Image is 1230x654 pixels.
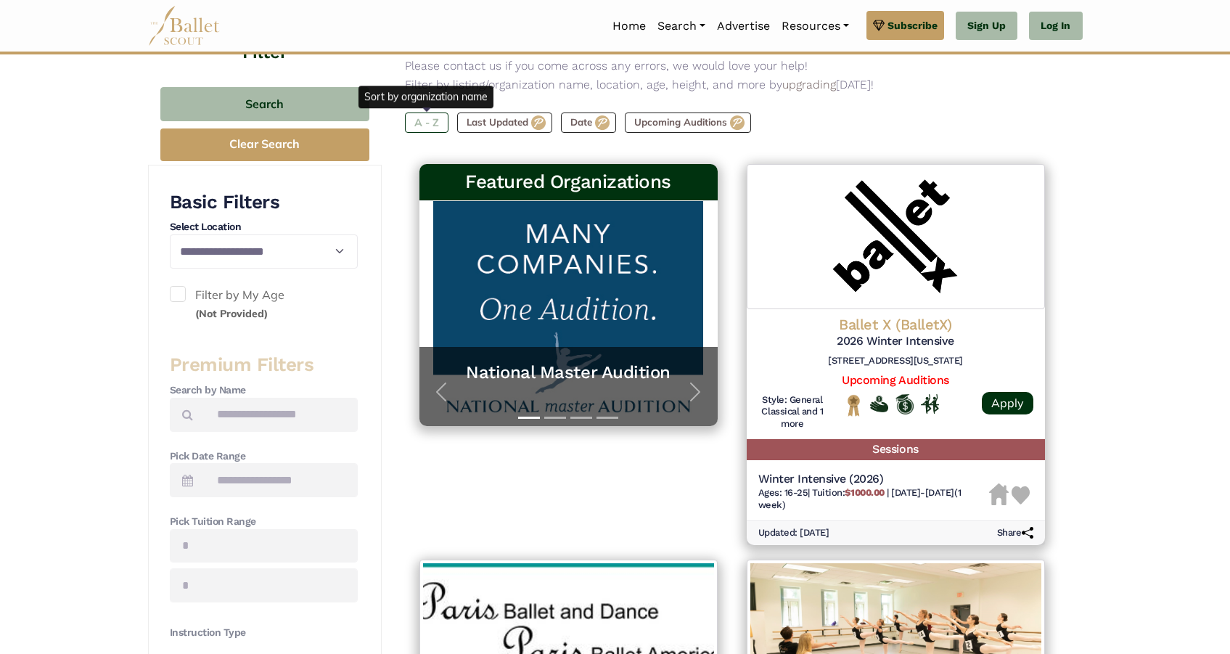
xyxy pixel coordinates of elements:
[887,17,938,33] span: Subscribe
[758,315,1033,334] h4: Ballet X (BalletX)
[170,190,358,215] h3: Basic Filters
[747,164,1045,309] img: Logo
[1012,486,1030,504] img: Heart
[870,396,888,412] img: Offers Financial Aid
[866,11,944,40] a: Subscribe
[758,527,829,539] h6: Updated: [DATE]
[982,392,1033,414] a: Apply
[205,398,358,432] input: Search by names...
[170,626,358,640] h4: Instruction Type
[457,113,552,133] label: Last Updated
[405,75,1059,94] p: Filter by listing/organization name, location, age, height, and more by [DATE]!
[170,286,358,323] label: Filter by My Age
[989,483,1009,505] img: Housing Unavailable
[625,113,751,133] label: Upcoming Auditions
[358,86,493,107] div: Sort by organization name
[845,394,863,417] img: National
[160,87,369,121] button: Search
[518,409,540,426] button: Slide 1
[607,11,652,41] a: Home
[776,11,855,41] a: Resources
[758,394,827,431] h6: Style: General Classical and 1 more
[895,394,914,414] img: Offers Scholarship
[570,409,592,426] button: Slide 3
[170,515,358,529] h4: Pick Tuition Range
[842,373,948,387] a: Upcoming Auditions
[170,220,358,234] h4: Select Location
[758,487,989,512] h6: | |
[758,487,808,498] span: Ages: 16-25
[747,439,1045,460] h5: Sessions
[758,334,1033,349] h5: 2026 Winter Intensive
[845,487,884,498] b: $1000.00
[561,113,616,133] label: Date
[431,170,706,195] h3: Featured Organizations
[812,487,887,498] span: Tuition:
[873,17,885,33] img: gem.svg
[405,113,448,133] label: A - Z
[544,409,566,426] button: Slide 2
[758,355,1033,367] h6: [STREET_ADDRESS][US_STATE]
[170,383,358,398] h4: Search by Name
[711,11,776,41] a: Advertise
[596,409,618,426] button: Slide 4
[782,78,836,91] a: upgrading
[652,11,711,41] a: Search
[195,307,268,320] small: (Not Provided)
[405,57,1059,75] p: Please contact us if you come across any errors, we would love your help!
[160,128,369,161] button: Clear Search
[758,487,962,510] span: [DATE]-[DATE] (1 week)
[170,449,358,464] h4: Pick Date Range
[956,12,1017,41] a: Sign Up
[1029,12,1082,41] a: Log In
[921,394,939,413] img: In Person
[758,472,989,487] h5: Winter Intensive (2026)
[997,527,1033,539] h6: Share
[434,361,703,384] a: National Master Audition
[170,353,358,377] h3: Premium Filters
